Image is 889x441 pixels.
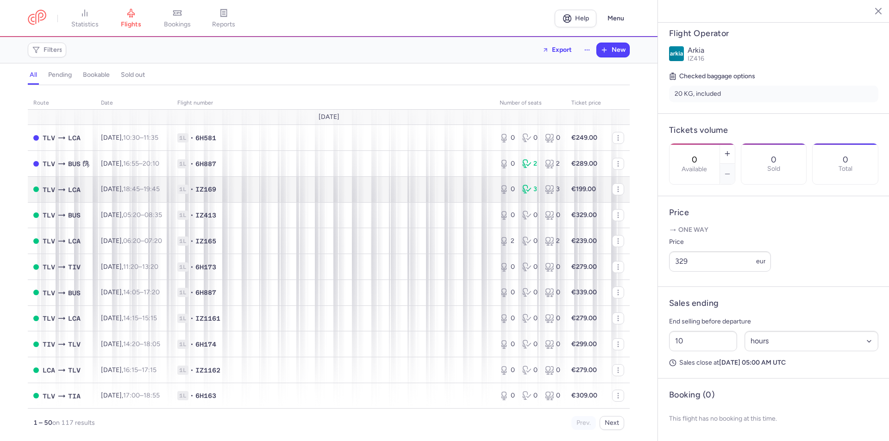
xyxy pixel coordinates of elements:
[669,331,737,351] input: ##
[121,71,145,79] h4: sold out
[571,416,596,430] button: Prev.
[68,210,81,220] span: BUS
[571,211,597,219] strong: €329.00
[68,288,81,298] span: BUS
[545,159,560,168] div: 2
[28,10,46,27] a: CitizenPlane red outlined logo
[545,262,560,272] div: 0
[522,236,538,246] div: 0
[123,160,139,168] time: 16:55
[545,391,560,400] div: 0
[545,211,560,220] div: 0
[669,46,684,61] img: Arkia logo
[123,160,159,168] span: –
[597,43,629,57] button: New
[566,96,607,110] th: Ticket price
[500,211,515,220] div: 0
[101,263,158,271] span: [DATE],
[571,391,597,399] strong: €309.00
[500,340,515,349] div: 0
[669,359,878,367] p: Sales close at
[101,391,160,399] span: [DATE],
[522,185,538,194] div: 3
[669,316,878,327] p: End selling before departure
[500,262,515,272] div: 0
[144,185,160,193] time: 19:45
[43,210,55,220] span: TLV
[190,314,194,323] span: •
[500,133,515,143] div: 0
[177,391,188,400] span: 1L
[177,366,188,375] span: 1L
[669,125,878,136] h4: Tickets volume
[688,55,704,62] span: IZ416
[30,71,37,79] h4: all
[522,159,538,168] div: 2
[500,288,515,297] div: 0
[177,340,188,349] span: 1L
[123,314,157,322] span: –
[571,134,597,142] strong: €249.00
[212,20,235,29] span: reports
[123,263,158,271] span: –
[101,288,160,296] span: [DATE],
[669,207,878,218] h4: Price
[669,71,878,82] h5: Checked baggage options
[767,165,780,173] p: Sold
[669,251,771,272] input: ---
[177,211,188,220] span: 1L
[688,46,878,55] p: Arkia
[123,340,160,348] span: –
[195,236,216,246] span: IZ165
[28,43,66,57] button: Filters
[602,10,630,27] button: Menu
[144,134,158,142] time: 11:35
[144,211,162,219] time: 08:35
[571,160,597,168] strong: €289.00
[68,185,81,195] span: LCA
[571,263,597,271] strong: €279.00
[195,288,216,297] span: 6H887
[177,236,188,246] span: 1L
[43,365,55,375] span: LCA
[68,133,81,143] span: LCA
[669,86,878,102] li: 20 KG, included
[190,159,194,168] span: •
[123,211,162,219] span: –
[669,390,714,400] h4: Booking (0)
[43,133,55,143] span: TLV
[195,133,216,143] span: 6H581
[200,8,247,29] a: reports
[68,391,81,401] span: TIA
[500,391,515,400] div: 0
[522,133,538,143] div: 0
[190,211,194,220] span: •
[522,288,538,297] div: 0
[195,340,216,349] span: 6H174
[68,365,81,375] span: TLV
[195,262,216,272] span: 6H173
[43,391,55,401] span: TLV
[771,155,776,164] p: 0
[108,8,154,29] a: flights
[144,391,160,399] time: 18:55
[195,211,216,220] span: IZ413
[177,314,188,323] span: 1L
[62,8,108,29] a: statistics
[154,8,200,29] a: bookings
[522,391,538,400] div: 0
[669,28,878,39] h4: Flight Operator
[545,314,560,323] div: 0
[71,20,99,29] span: statistics
[177,133,188,143] span: 1L
[101,160,159,168] span: [DATE],
[522,340,538,349] div: 0
[545,185,560,194] div: 3
[48,71,72,79] h4: pending
[123,134,140,142] time: 10:30
[177,262,188,272] span: 1L
[571,340,597,348] strong: €299.00
[144,340,160,348] time: 18:05
[123,185,160,193] span: –
[95,96,172,110] th: date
